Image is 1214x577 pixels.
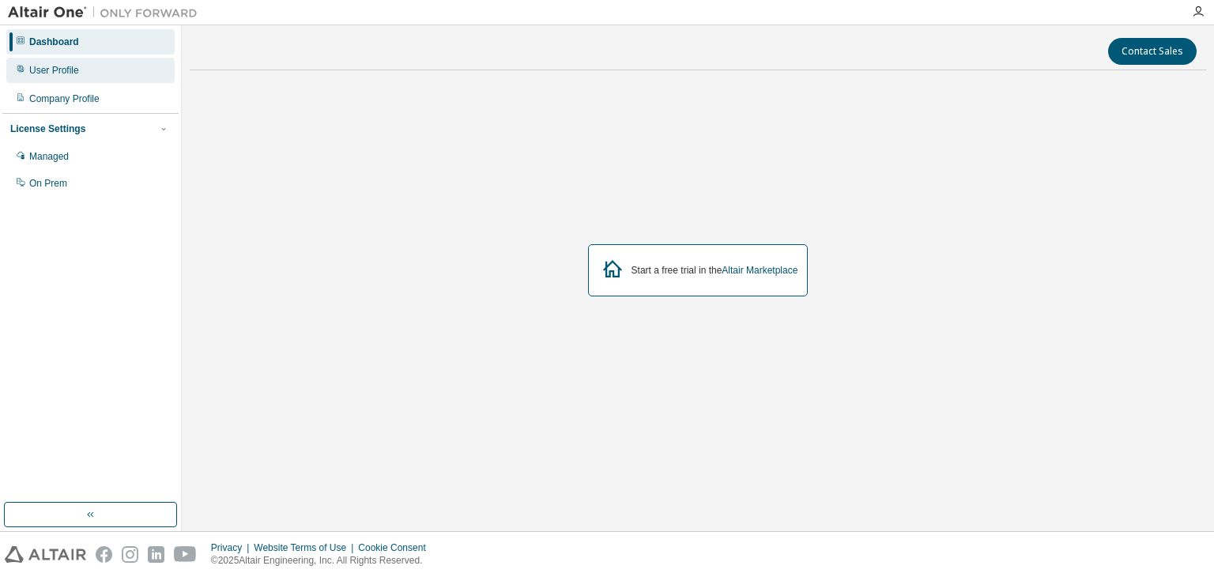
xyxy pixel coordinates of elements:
img: facebook.svg [96,546,112,563]
div: Company Profile [29,92,100,105]
div: Website Terms of Use [254,541,358,554]
div: On Prem [29,177,67,190]
div: Managed [29,150,69,163]
img: Altair One [8,5,205,21]
div: Cookie Consent [358,541,435,554]
div: Start a free trial in the [632,264,798,277]
p: © 2025 Altair Engineering, Inc. All Rights Reserved. [211,554,435,568]
div: Privacy [211,541,254,554]
img: instagram.svg [122,546,138,563]
img: altair_logo.svg [5,546,86,563]
div: Dashboard [29,36,79,48]
img: youtube.svg [174,546,197,563]
div: License Settings [10,123,85,135]
button: Contact Sales [1108,38,1197,65]
div: User Profile [29,64,79,77]
a: Altair Marketplace [722,265,797,276]
img: linkedin.svg [148,546,164,563]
